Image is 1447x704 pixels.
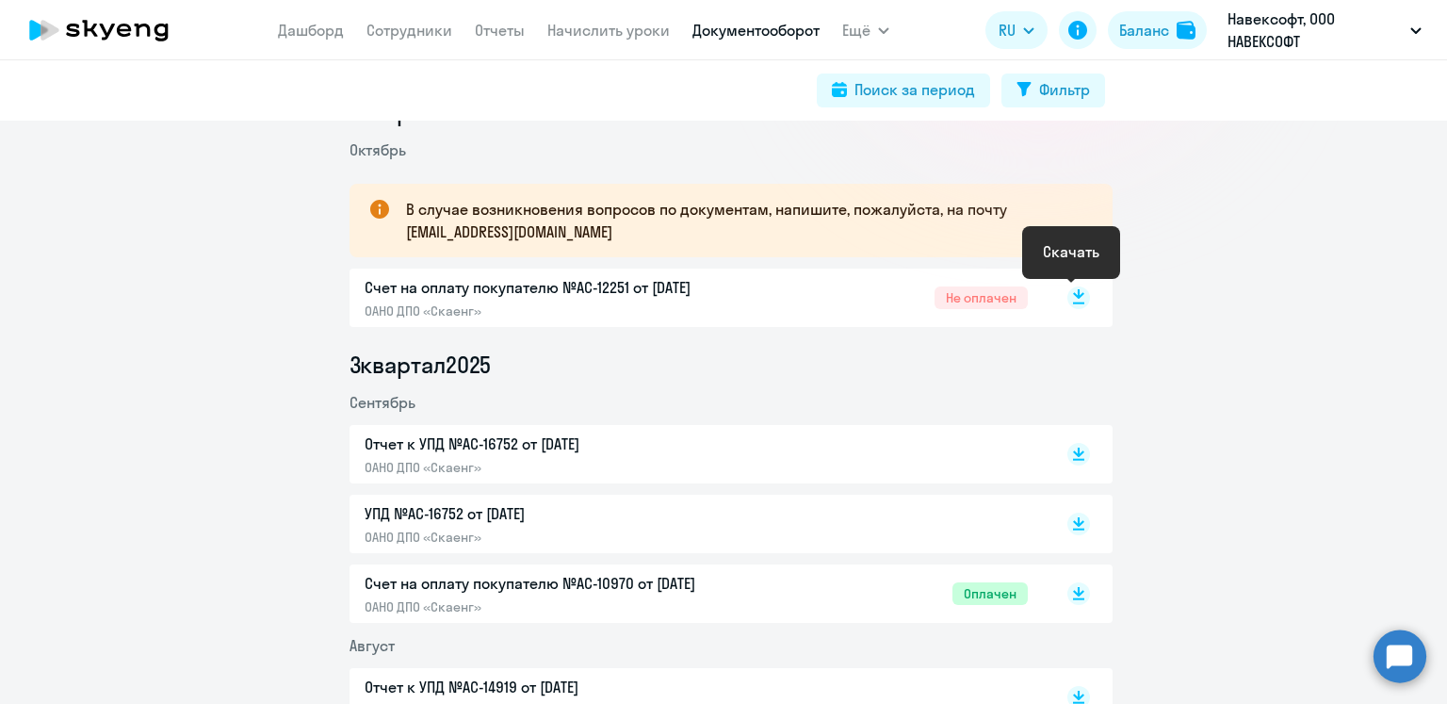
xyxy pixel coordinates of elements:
p: Счет на оплату покупателю №AC-10970 от [DATE] [365,572,760,595]
img: balance [1177,21,1195,40]
p: Счет на оплату покупателю №AC-12251 от [DATE] [365,276,760,299]
li: 3 квартал 2025 [350,350,1113,380]
a: Отчеты [475,21,525,40]
button: Навексофт, ООО НАВЕКСОФТ [1218,8,1431,53]
a: Отчет к УПД №AC-16752 от [DATE]ОАНО ДПО «Скаенг» [365,433,1028,476]
a: Дашборд [278,21,344,40]
a: Документооборот [692,21,820,40]
span: Сентябрь [350,393,415,412]
p: ОАНО ДПО «Скаенг» [365,459,760,476]
button: RU [985,11,1048,49]
p: Отчет к УПД №AC-14919 от [DATE] [365,676,760,698]
a: Начислить уроки [547,21,670,40]
button: Фильтр [1001,74,1105,107]
p: Навексофт, ООО НАВЕКСОФТ [1228,8,1403,53]
a: Счет на оплату покупателю №AC-10970 от [DATE]ОАНО ДПО «Скаенг»Оплачен [365,572,1028,615]
p: УПД №AC-16752 от [DATE] [365,502,760,525]
div: Фильтр [1039,78,1090,101]
a: УПД №AC-16752 от [DATE]ОАНО ДПО «Скаенг» [365,502,1028,546]
div: Скачать [1043,240,1099,263]
div: Поиск за период [854,78,975,101]
span: RU [999,19,1016,41]
span: Август [350,636,395,655]
button: Балансbalance [1108,11,1207,49]
span: Октябрь [350,140,406,159]
span: Не оплачен [935,287,1028,309]
p: Отчет к УПД №AC-16752 от [DATE] [365,433,760,455]
button: Поиск за период [817,74,990,107]
p: ОАНО ДПО «Скаенг» [365,598,760,615]
p: ОАНО ДПО «Скаенг» [365,303,760,319]
div: Баланс [1119,19,1169,41]
a: Сотрудники [366,21,452,40]
a: Счет на оплату покупателю №AC-12251 от [DATE]ОАНО ДПО «Скаенг»Не оплачен [365,276,1028,319]
span: Оплачен [952,582,1028,605]
button: Ещё [842,11,889,49]
p: В случае возникновения вопросов по документам, напишите, пожалуйста, на почту [EMAIL_ADDRESS][DOM... [406,198,1079,243]
span: Ещё [842,19,870,41]
p: ОАНО ДПО «Скаенг» [365,529,760,546]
